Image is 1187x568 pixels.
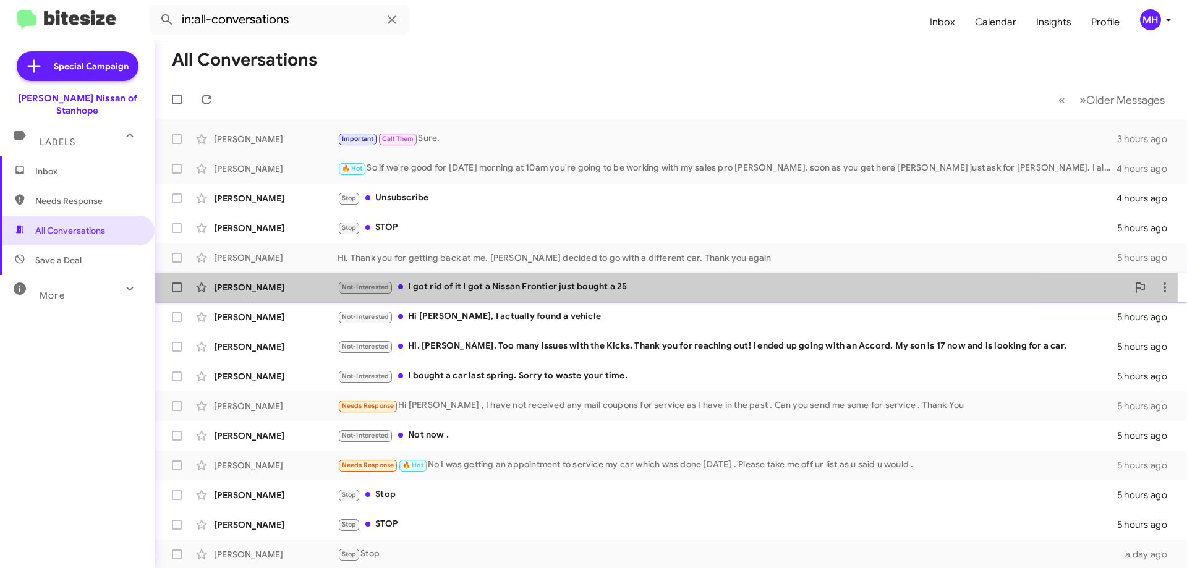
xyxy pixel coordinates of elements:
[342,342,389,350] span: Not-Interested
[1026,4,1081,40] a: Insights
[1130,9,1173,30] button: MH
[338,132,1117,146] div: Sure.
[214,430,338,442] div: [PERSON_NAME]
[342,402,394,410] span: Needs Response
[1117,400,1177,412] div: 5 hours ago
[342,461,394,469] span: Needs Response
[342,194,357,202] span: Stop
[338,339,1117,354] div: Hi. [PERSON_NAME]. Too many issues with the Kicks. Thank you for reaching out! I ended up going w...
[1117,311,1177,323] div: 5 hours ago
[1117,489,1177,501] div: 5 hours ago
[965,4,1026,40] a: Calendar
[338,280,1128,294] div: I got rid of it I got a Nissan Frontier just bought a 25
[1117,252,1177,264] div: 5 hours ago
[342,283,389,291] span: Not-Interested
[40,290,65,301] span: More
[1052,87,1172,112] nav: Page navigation example
[172,50,317,70] h1: All Conversations
[214,370,338,383] div: [PERSON_NAME]
[214,489,338,501] div: [PERSON_NAME]
[338,428,1117,443] div: Not now .
[338,547,1118,561] div: Stop
[35,195,140,207] span: Needs Response
[1140,9,1161,30] div: MH
[338,310,1117,324] div: Hi [PERSON_NAME], I actually found a vehicle
[338,252,1117,264] div: Hi. Thank you for getting back at me. [PERSON_NAME] decided to go with a different car. Thank you...
[35,254,82,266] span: Save a Deal
[1117,163,1177,175] div: 4 hours ago
[1058,92,1065,108] span: «
[1079,92,1086,108] span: »
[214,311,338,323] div: [PERSON_NAME]
[1081,4,1130,40] a: Profile
[338,191,1117,205] div: Unsubscribe
[1117,430,1177,442] div: 5 hours ago
[150,5,409,35] input: Search
[342,431,389,439] span: Not-Interested
[214,548,338,561] div: [PERSON_NAME]
[920,4,965,40] a: Inbox
[1117,459,1177,472] div: 5 hours ago
[1117,222,1177,234] div: 5 hours ago
[35,165,140,177] span: Inbox
[1117,370,1177,383] div: 5 hours ago
[214,252,338,264] div: [PERSON_NAME]
[338,458,1117,472] div: No I was getting an appointment to service my car which was done [DATE] . Please take me off ur l...
[1086,93,1165,107] span: Older Messages
[40,137,75,148] span: Labels
[35,224,105,237] span: All Conversations
[342,135,374,143] span: Important
[1117,192,1177,205] div: 4 hours ago
[1051,87,1073,112] button: Previous
[342,313,389,321] span: Not-Interested
[214,192,338,205] div: [PERSON_NAME]
[342,372,389,380] span: Not-Interested
[402,461,423,469] span: 🔥 Hot
[214,341,338,353] div: [PERSON_NAME]
[17,51,138,81] a: Special Campaign
[338,221,1117,235] div: STOP
[214,519,338,531] div: [PERSON_NAME]
[54,60,129,72] span: Special Campaign
[338,488,1117,502] div: Stop
[1117,519,1177,531] div: 5 hours ago
[338,517,1117,532] div: STOP
[214,400,338,412] div: [PERSON_NAME]
[338,399,1117,413] div: Hi [PERSON_NAME] , I have not received any mail coupons for service as I have in the past . Can y...
[214,163,338,175] div: [PERSON_NAME]
[342,520,357,528] span: Stop
[338,161,1117,176] div: So if we're good for [DATE] morning at 10am you're going to be working with my sales pro [PERSON_...
[342,224,357,232] span: Stop
[1118,548,1177,561] div: a day ago
[1117,133,1177,145] div: 3 hours ago
[1117,341,1177,353] div: 5 hours ago
[342,491,357,499] span: Stop
[1072,87,1172,112] button: Next
[214,222,338,234] div: [PERSON_NAME]
[342,550,357,558] span: Stop
[338,369,1117,383] div: I bought a car last spring. Sorry to waste your time.
[214,281,338,294] div: [PERSON_NAME]
[382,135,414,143] span: Call Them
[214,133,338,145] div: [PERSON_NAME]
[342,164,363,172] span: 🔥 Hot
[214,459,338,472] div: [PERSON_NAME]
